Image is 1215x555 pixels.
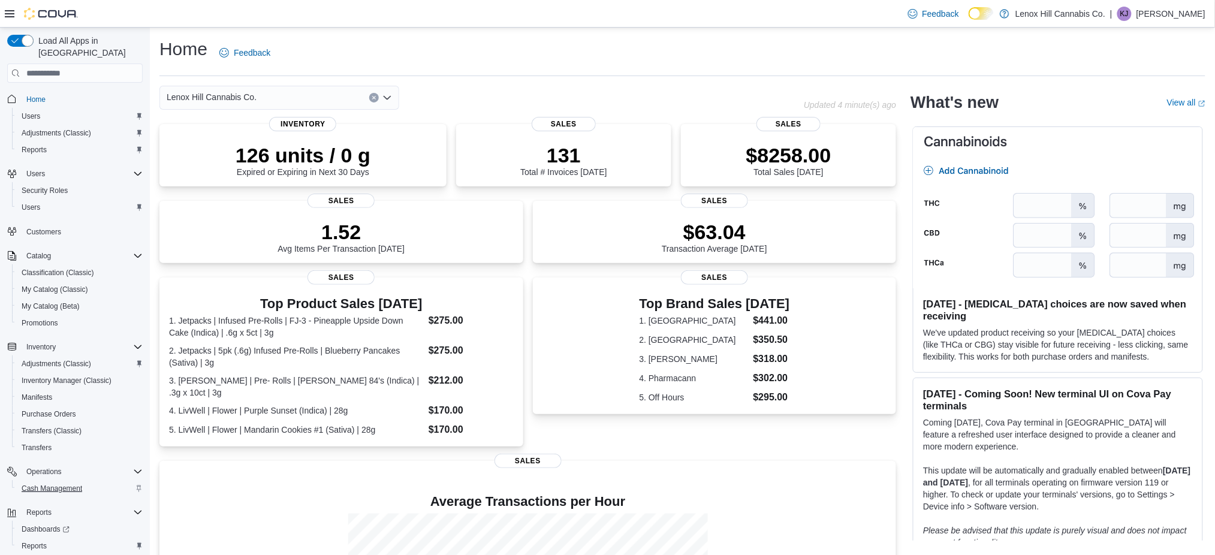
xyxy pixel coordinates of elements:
span: Purchase Orders [22,409,76,419]
span: Purchase Orders [17,407,143,421]
span: Transfers [17,441,143,455]
a: Adjustments (Classic) [17,357,96,371]
button: Reports [22,505,56,520]
button: My Catalog (Beta) [12,298,147,315]
span: Promotions [17,316,143,330]
a: My Catalog (Beta) [17,299,85,313]
button: My Catalog (Classic) [12,281,147,298]
span: Cash Management [17,481,143,496]
span: Sales [681,270,748,285]
p: [PERSON_NAME] [1136,7,1205,21]
button: Home [2,90,147,107]
button: Operations [2,463,147,480]
span: Manifests [17,390,143,405]
a: Manifests [17,390,57,405]
span: My Catalog (Beta) [17,299,143,313]
span: My Catalog (Classic) [22,285,88,294]
span: Sales [307,270,375,285]
a: Dashboards [12,521,147,538]
a: Cash Management [17,481,87,496]
span: Inventory Manager (Classic) [22,376,111,385]
span: Reports [26,508,52,517]
button: Users [2,165,147,182]
a: Reports [17,143,52,157]
span: Dashboards [22,524,70,534]
span: Manifests [22,393,52,402]
button: Reports [12,538,147,554]
button: Customers [2,223,147,240]
a: Adjustments (Classic) [17,126,96,140]
button: Users [22,167,50,181]
span: Adjustments (Classic) [17,126,143,140]
button: Catalog [2,248,147,264]
a: Inventory Manager (Classic) [17,373,116,388]
span: Reports [17,143,143,157]
a: Users [17,200,45,215]
span: My Catalog (Beta) [22,301,80,311]
span: Adjustments (Classic) [22,359,91,369]
a: My Catalog (Classic) [17,282,93,297]
span: Sales [307,194,375,208]
div: Kevin Jimenez [1117,7,1132,21]
span: Reports [22,541,47,551]
span: Inventory Manager (Classic) [17,373,143,388]
span: Transfers (Classic) [17,424,143,438]
span: Feedback [922,8,959,20]
a: Security Roles [17,183,73,198]
button: Inventory Manager (Classic) [12,372,147,389]
span: Load All Apps in [GEOGRAPHIC_DATA] [34,35,143,59]
span: Adjustments (Classic) [17,357,143,371]
button: Reports [12,141,147,158]
button: Manifests [12,389,147,406]
span: Reports [17,539,143,553]
span: Inventory [26,342,56,352]
span: Customers [22,224,143,239]
button: Classification (Classic) [12,264,147,281]
span: Users [26,169,45,179]
span: Classification (Classic) [22,268,94,277]
span: Sales [495,454,562,468]
span: Dashboards [17,522,143,536]
a: Users [17,109,45,123]
button: Inventory [22,340,61,354]
span: Reports [22,505,143,520]
span: Sales [532,117,596,131]
a: Home [22,92,50,107]
button: Cash Management [12,480,147,497]
a: Purchase Orders [17,407,81,421]
span: Reports [22,145,47,155]
span: My Catalog (Classic) [17,282,143,297]
a: Transfers (Classic) [17,424,86,438]
span: Users [17,200,143,215]
span: Users [22,111,40,121]
a: Promotions [17,316,63,330]
p: Lenox Hill Cannabis Co. [1015,7,1105,21]
span: Customers [26,227,61,237]
img: Cova [24,8,78,20]
a: Dashboards [17,522,74,536]
button: Inventory [2,339,147,355]
span: Catalog [22,249,143,263]
span: Sales [681,194,748,208]
span: Operations [22,464,143,479]
span: Sales [756,117,821,131]
span: Cash Management [22,484,82,493]
span: Classification (Classic) [17,266,143,280]
button: Security Roles [12,182,147,199]
button: Transfers [12,439,147,456]
span: Transfers [22,443,52,453]
button: Operations [22,464,67,479]
a: Customers [22,225,66,239]
button: Adjustments (Classic) [12,355,147,372]
span: Adjustments (Classic) [22,128,91,138]
span: Transfers (Classic) [22,426,82,436]
button: Adjustments (Classic) [12,125,147,141]
button: Promotions [12,315,147,331]
span: Users [22,167,143,181]
span: Home [22,91,143,106]
button: Catalog [22,249,56,263]
input: Dark Mode [969,7,994,20]
span: Security Roles [22,186,68,195]
a: Reports [17,539,52,553]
